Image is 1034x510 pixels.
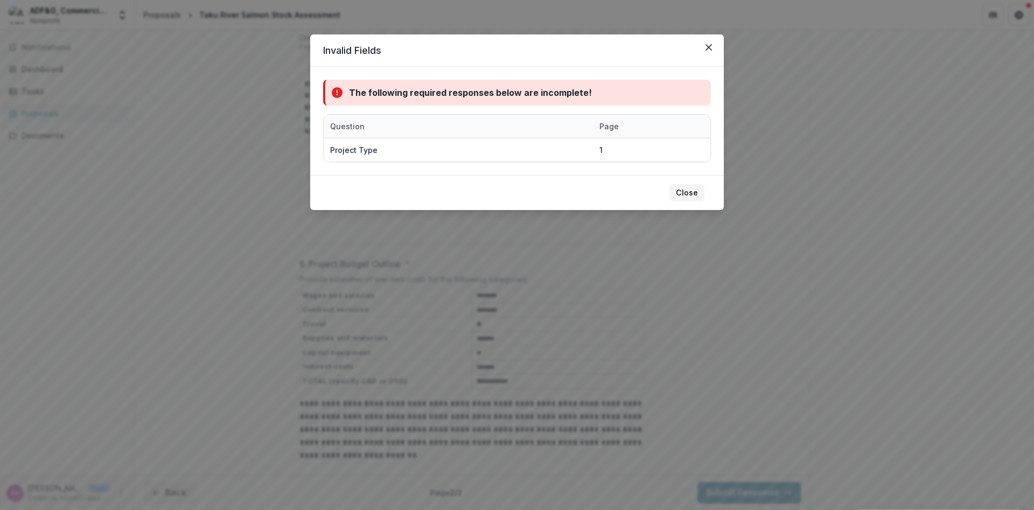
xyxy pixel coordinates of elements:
div: Question [324,115,593,138]
div: 1 [599,144,603,156]
div: The following required responses below are incomplete! [349,86,592,99]
button: Close [700,39,717,56]
button: Close [669,184,704,201]
div: Page [593,121,625,132]
div: Project Type [330,144,378,156]
div: Question [324,121,371,132]
div: Page [593,115,647,138]
header: Invalid Fields [310,34,724,67]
